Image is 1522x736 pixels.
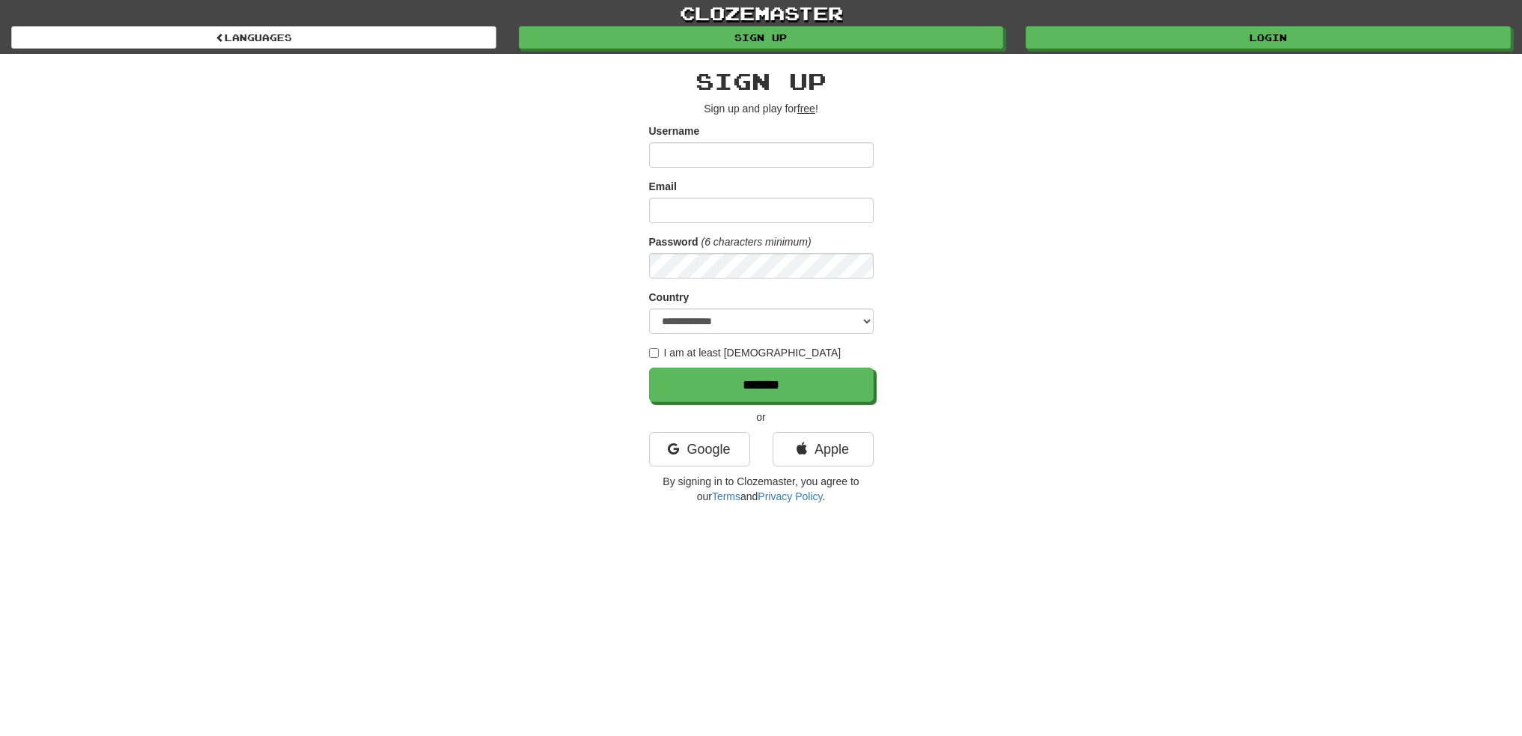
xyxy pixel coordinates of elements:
p: or [649,410,874,425]
label: Country [649,290,690,305]
em: (6 characters minimum) [701,236,812,248]
label: Username [649,124,700,139]
a: Apple [773,432,874,466]
h2: Sign up [649,69,874,94]
label: Password [649,234,698,249]
a: Privacy Policy [758,490,822,502]
p: By signing in to Clozemaster, you agree to our and . [649,474,874,504]
label: Email [649,179,677,194]
a: Terms [712,490,740,502]
a: Sign up [519,26,1004,49]
a: Languages [11,26,496,49]
p: Sign up and play for ! [649,101,874,116]
label: I am at least [DEMOGRAPHIC_DATA] [649,345,841,360]
input: I am at least [DEMOGRAPHIC_DATA] [649,348,659,358]
u: free [797,103,815,115]
a: Login [1026,26,1511,49]
a: Google [649,432,750,466]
